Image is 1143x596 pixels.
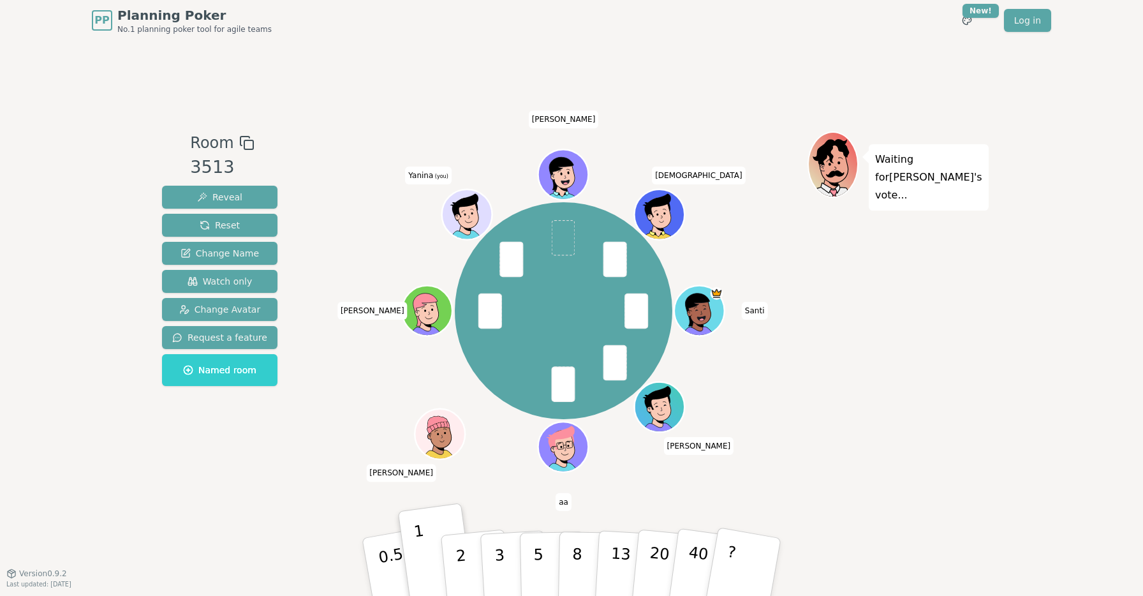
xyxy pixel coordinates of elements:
[200,219,240,232] span: Reset
[529,110,599,128] span: Click to change your name
[413,522,432,592] p: 1
[664,437,734,455] span: Click to change your name
[92,6,272,34] a: PPPlanning PokerNo.1 planning poker tool for agile teams
[962,4,999,18] div: New!
[711,287,723,300] span: Santi is the host
[875,151,982,204] p: Waiting for [PERSON_NAME] 's vote...
[183,364,256,376] span: Named room
[162,354,277,386] button: Named room
[6,569,67,579] button: Version0.9.2
[366,465,436,482] span: Click to change your name
[433,174,448,179] span: (you)
[162,270,277,293] button: Watch only
[94,13,109,28] span: PP
[556,493,571,511] span: Click to change your name
[405,167,451,184] span: Click to change your name
[181,247,259,260] span: Change Name
[172,331,267,344] span: Request a feature
[955,9,978,32] button: New!
[190,131,233,154] span: Room
[117,24,272,34] span: No.1 planning poker tool for agile teams
[19,569,67,579] span: Version 0.9.2
[1004,9,1051,32] a: Log in
[188,275,253,288] span: Watch only
[6,581,71,588] span: Last updated: [DATE]
[179,303,261,316] span: Change Avatar
[117,6,272,24] span: Planning Poker
[444,191,491,238] button: Click to change your avatar
[337,302,408,320] span: Click to change your name
[162,242,277,265] button: Change Name
[742,302,768,320] span: Click to change your name
[162,326,277,349] button: Request a feature
[197,191,242,204] span: Reveal
[652,167,745,184] span: Click to change your name
[162,298,277,321] button: Change Avatar
[162,214,277,237] button: Reset
[190,154,254,181] div: 3513
[162,186,277,209] button: Reveal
